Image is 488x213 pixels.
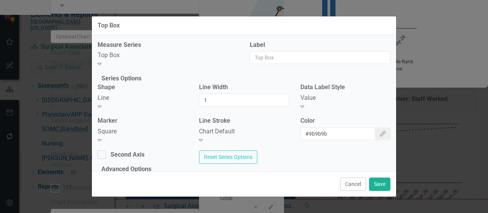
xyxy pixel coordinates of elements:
[98,51,238,60] div: Top Box
[111,151,144,159] div: Second Axis
[340,178,366,191] button: Cancel
[300,94,390,102] div: Value
[300,83,390,92] label: Data Label Style
[199,94,289,107] input: Chart Default
[98,41,238,50] label: Measure Series
[98,127,188,136] div: Square
[98,94,188,102] div: Line
[369,178,390,191] button: Save
[300,117,390,125] label: Color
[98,165,155,174] legend: Advanced Options
[98,74,145,83] legend: Series Options
[300,127,376,140] input: Chart Default
[98,22,120,29] div: Top Box
[199,127,289,136] div: Chart Default
[199,83,289,92] label: Line Width
[199,117,289,125] label: Line Stroke
[199,151,257,164] button: Reset Series Options
[98,83,188,92] label: Shape
[250,51,390,64] input: Top Box
[98,117,188,125] label: Marker
[250,41,390,50] label: Label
